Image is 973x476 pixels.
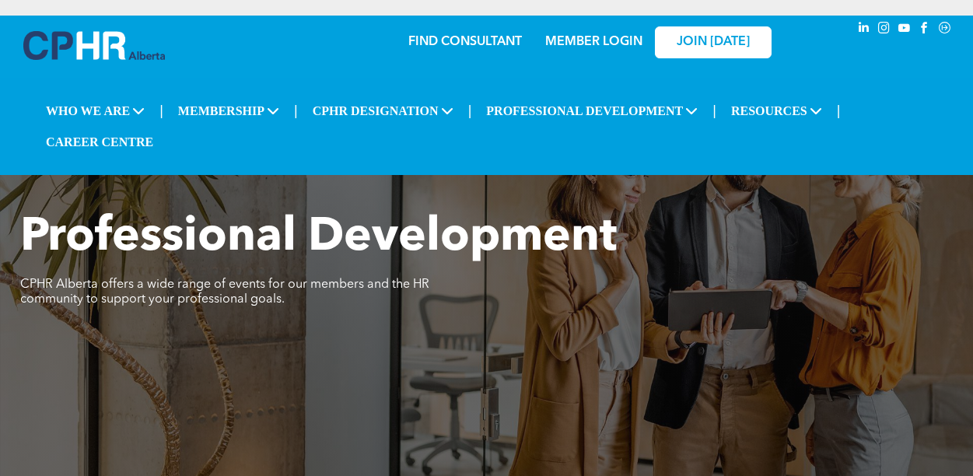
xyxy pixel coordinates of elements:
span: RESOURCES [717,99,817,128]
a: instagram [876,19,893,40]
li: | [159,97,163,129]
a: linkedin [856,19,873,40]
span: WHO WE ARE [42,99,149,128]
li: | [703,97,707,129]
a: CAREER CENTRE [842,99,954,128]
a: facebook [916,19,933,40]
li: | [828,97,831,129]
span: PROFESSIONAL DEVELOPMENT [478,99,693,128]
a: FIND CONSULTANT [408,36,522,48]
a: youtube [896,19,913,40]
a: MEMBER LOGIN [545,36,642,48]
span: CPHR Alberta offers a wide range of events for our members and the HR community to support your p... [20,278,429,306]
span: Professional Development [20,215,617,261]
li: | [290,97,294,129]
span: CPHR DESIGNATION [304,99,455,128]
img: A blue and white logo for cp alberta [23,31,165,60]
a: JOIN [DATE] [655,26,772,58]
span: MEMBERSHIP [173,99,280,128]
a: Social network [936,19,954,40]
li: | [465,97,469,129]
span: JOIN [DATE] [677,35,750,50]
